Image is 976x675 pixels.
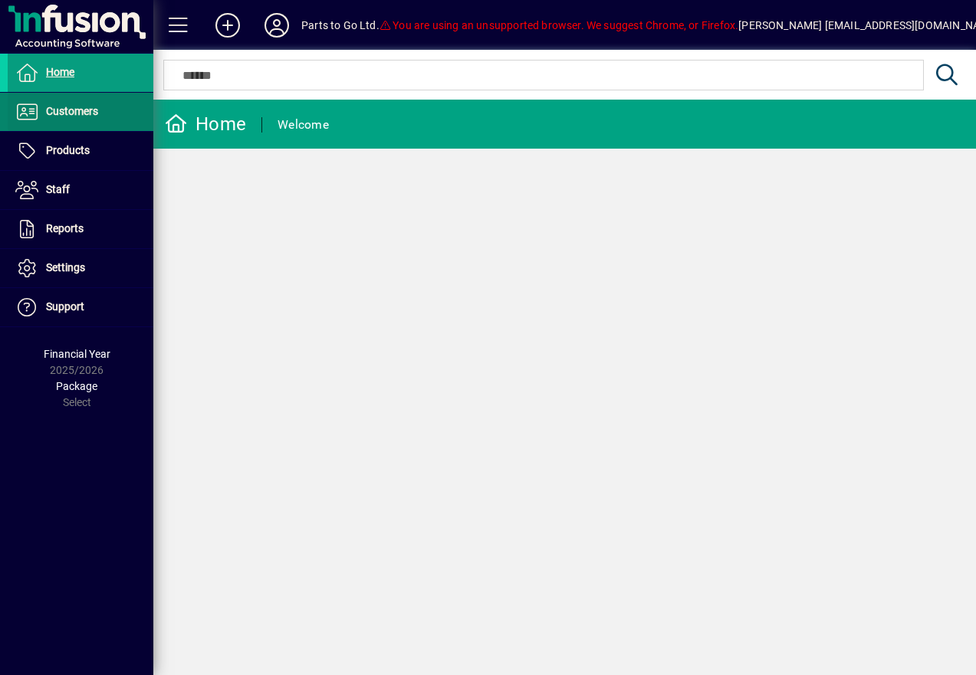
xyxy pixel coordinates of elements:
[252,11,301,39] button: Profile
[301,13,380,38] div: Parts to Go Ltd.
[8,93,153,131] a: Customers
[46,261,85,274] span: Settings
[8,171,153,209] a: Staff
[44,348,110,360] span: Financial Year
[203,11,252,39] button: Add
[56,380,97,392] span: Package
[46,105,98,117] span: Customers
[278,113,329,137] div: Welcome
[46,66,74,78] span: Home
[8,210,153,248] a: Reports
[46,300,84,313] span: Support
[46,183,70,195] span: Staff
[8,288,153,326] a: Support
[8,132,153,170] a: Products
[165,112,246,136] div: Home
[46,222,84,234] span: Reports
[8,249,153,287] a: Settings
[46,144,90,156] span: Products
[380,19,738,31] span: You are using an unsupported browser. We suggest Chrome, or Firefox.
